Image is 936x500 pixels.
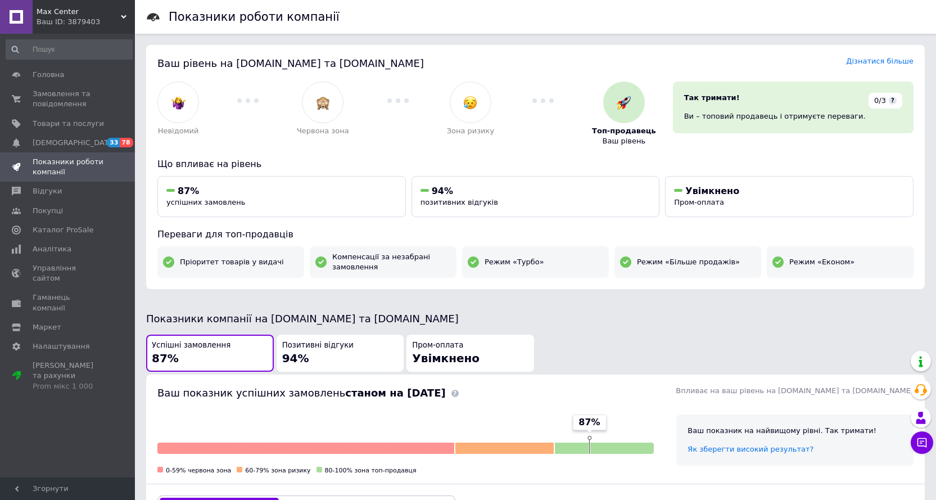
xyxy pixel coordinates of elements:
img: :rocket: [617,96,631,110]
span: Увімкнено [412,352,480,365]
a: Як зберегти високий результат? [688,445,813,453]
span: Ваш рівень на [DOMAIN_NAME] та [DOMAIN_NAME] [157,57,424,69]
img: :woman-shrugging: [171,96,186,110]
div: Prom мікс 1 000 [33,381,104,391]
img: :disappointed_relieved: [463,96,477,110]
span: Маркет [33,322,61,332]
span: Зона ризику [447,126,495,136]
span: Компенсації за незабрані замовлення [332,252,451,272]
span: 94% [282,352,309,365]
div: Ваш ID: 3879403 [37,17,135,27]
span: 33 [107,138,120,147]
span: Червона зона [297,126,349,136]
span: 87% [578,416,600,429]
button: Позитивні відгуки94% [277,335,404,372]
span: Так тримати! [684,93,740,102]
span: Невідомий [158,126,199,136]
a: Дізнатися більше [846,57,914,65]
span: Ваш показник успішних замовлень [157,387,446,399]
div: 0/3 [869,93,902,109]
span: Покупці [33,206,63,216]
span: 0-59% червона зона [166,467,231,474]
button: 87%успішних замовлень [157,176,406,217]
span: Показники компанії на [DOMAIN_NAME] та [DOMAIN_NAME] [146,313,459,325]
span: Режим «Більше продажів» [637,257,740,267]
span: Відгуки [33,186,62,196]
span: [DEMOGRAPHIC_DATA] [33,138,116,148]
span: Гаманець компанії [33,292,104,313]
span: 78 [120,138,133,147]
span: Каталог ProSale [33,225,93,235]
span: Управління сайтом [33,263,104,283]
span: ? [889,97,897,105]
span: успішних замовлень [166,198,245,206]
span: Топ-продавець [592,126,656,136]
span: Впливає на ваш рівень на [DOMAIN_NAME] та [DOMAIN_NAME] [676,386,914,395]
span: 87% [178,186,199,196]
span: Пріоритет товарів у видачі [180,257,284,267]
span: позитивних відгуків [420,198,498,206]
span: Режим «Економ» [789,257,854,267]
span: Увімкнено [685,186,739,196]
button: Чат з покупцем [911,431,933,454]
span: Аналітика [33,244,71,254]
span: 94% [432,186,453,196]
button: УвімкненоПром-оплата [665,176,914,217]
span: Успішні замовлення [152,340,230,351]
h1: Показники роботи компанії [169,10,340,24]
span: Товари та послуги [33,119,104,129]
span: Max Center [37,7,121,17]
button: 94%позитивних відгуків [412,176,660,217]
span: Замовлення та повідомлення [33,89,104,109]
button: Успішні замовлення87% [146,335,274,372]
span: 60-79% зона ризику [245,467,310,474]
span: [PERSON_NAME] та рахунки [33,361,104,391]
input: Пошук [6,39,133,60]
div: Ваш показник на найвищому рівні. Так тримати! [688,426,902,436]
span: Ваш рівень [603,136,646,146]
span: Пром-оплата [674,198,724,206]
span: Головна [33,70,64,80]
span: Налаштування [33,341,90,352]
span: Позитивні відгуки [282,340,354,351]
span: Що впливає на рівень [157,159,261,169]
span: 80-100% зона топ-продавця [325,467,417,474]
button: Пром-оплатаУвімкнено [406,335,534,372]
img: :see_no_evil: [316,96,330,110]
div: Ви – топовий продавець і отримуєте переваги. [684,111,902,121]
span: 87% [152,352,179,365]
span: Режим «Турбо» [485,257,544,267]
b: станом на [DATE] [345,387,445,399]
span: Показники роботи компанії [33,157,104,177]
span: Переваги для топ-продавців [157,229,293,240]
span: Пром-оплата [412,340,463,351]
